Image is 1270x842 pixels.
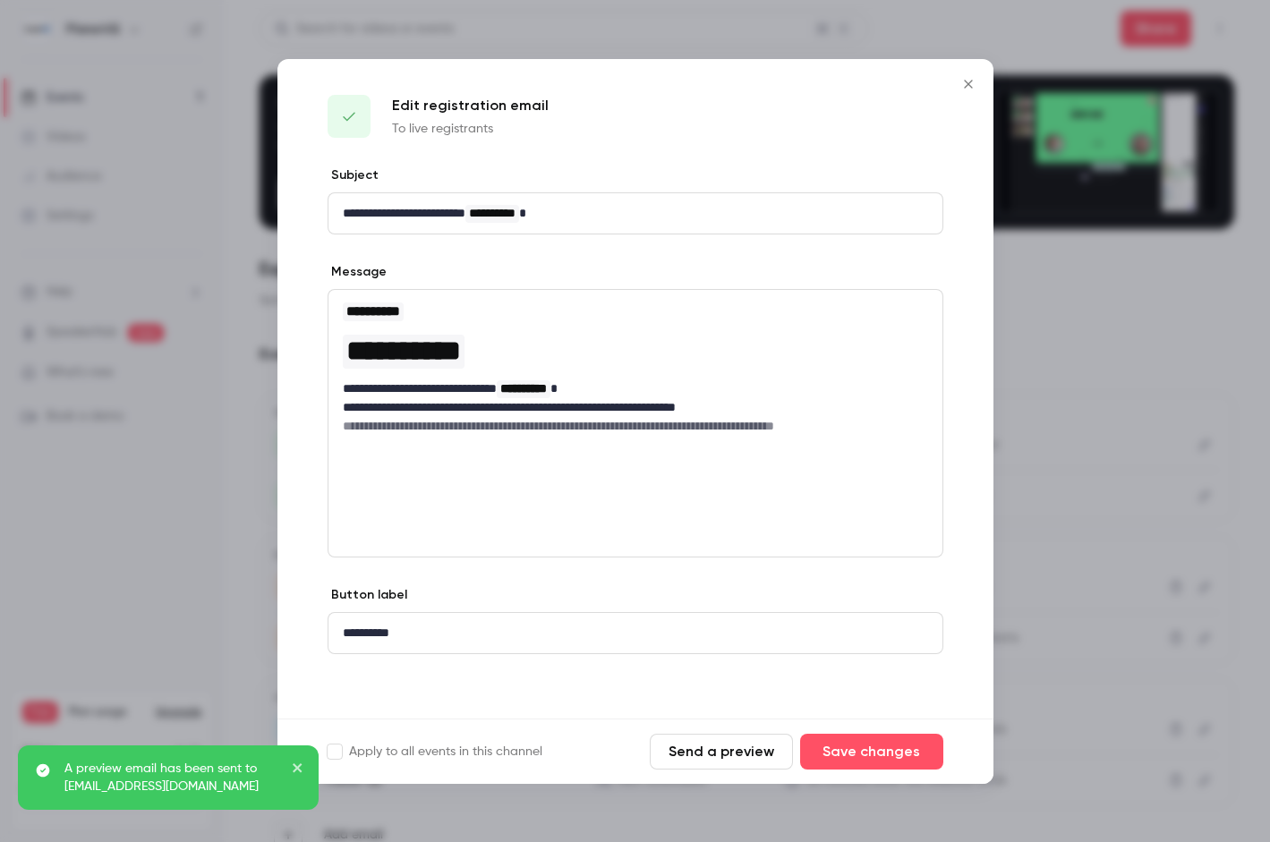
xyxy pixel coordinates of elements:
[328,166,379,184] label: Subject
[328,290,942,446] div: editor
[392,95,549,116] p: Edit registration email
[392,120,549,138] p: To live registrants
[64,760,279,795] p: A preview email has been sent to [EMAIL_ADDRESS][DOMAIN_NAME]
[292,760,304,781] button: close
[800,734,943,770] button: Save changes
[950,66,986,102] button: Close
[328,613,942,653] div: editor
[328,743,542,761] label: Apply to all events in this channel
[650,734,793,770] button: Send a preview
[328,263,387,281] label: Message
[328,586,407,604] label: Button label
[328,193,942,234] div: editor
